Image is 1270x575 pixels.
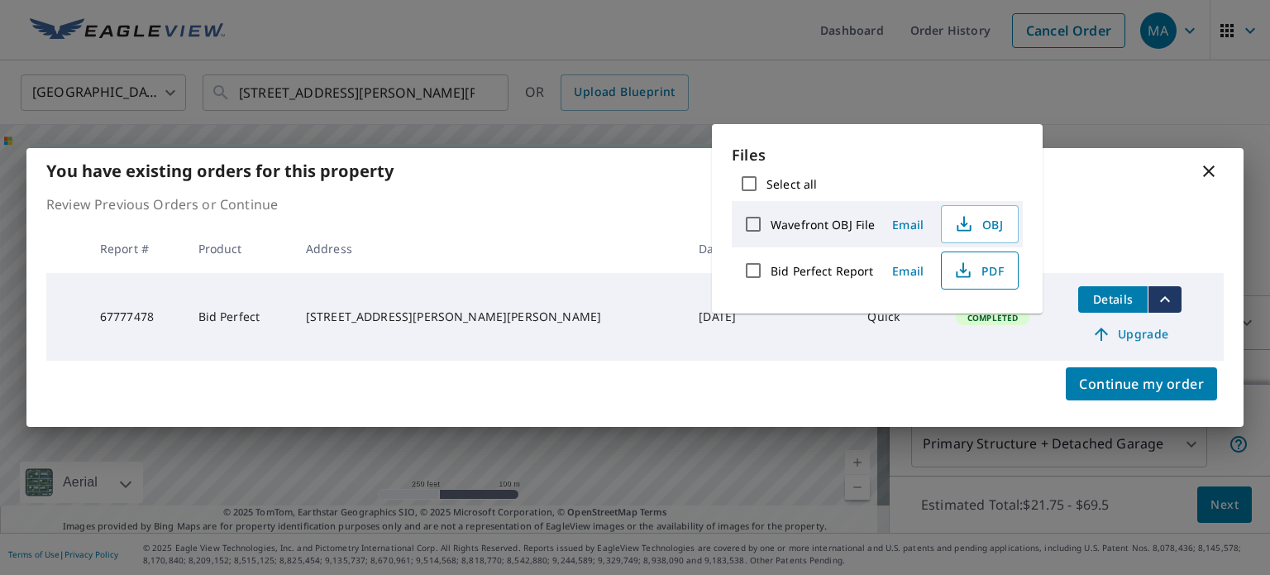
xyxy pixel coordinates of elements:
td: Quick [854,273,943,361]
th: Address [293,224,686,273]
span: OBJ [952,214,1005,234]
span: PDF [952,261,1005,280]
td: [DATE] [685,273,763,361]
button: PDF [941,252,1019,290]
b: You have existing orders for this property [46,160,394,182]
button: Continue my order [1066,367,1217,400]
div: [STREET_ADDRESS][PERSON_NAME][PERSON_NAME] [306,309,673,325]
span: Completed [957,312,1028,323]
p: Review Previous Orders or Continue [46,194,1224,214]
th: Report # [87,224,185,273]
td: Bid Perfect [185,273,293,361]
p: Files [732,144,1023,166]
label: Select all [766,176,817,192]
a: Upgrade [1078,321,1182,347]
span: Upgrade [1088,324,1172,344]
th: Product [185,224,293,273]
button: OBJ [941,205,1019,243]
button: Email [881,212,934,237]
span: Email [888,217,928,232]
button: filesDropdownBtn-67777478 [1148,286,1182,313]
label: Wavefront OBJ File [771,217,875,232]
button: detailsBtn-67777478 [1078,286,1148,313]
td: 67777478 [87,273,185,361]
th: Date [685,224,763,273]
span: Details [1088,291,1138,307]
span: Continue my order [1079,372,1204,395]
button: Email [881,258,934,284]
label: Bid Perfect Report [771,263,873,279]
span: Email [888,263,928,279]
